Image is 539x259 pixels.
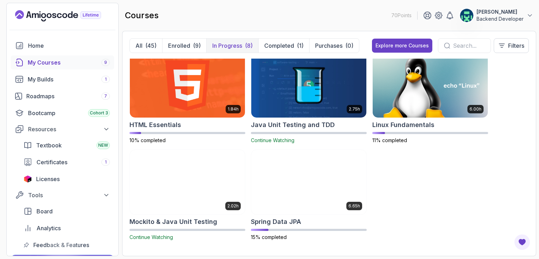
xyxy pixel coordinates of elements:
[28,125,110,133] div: Resources
[130,53,245,118] img: HTML Essentials card
[251,150,366,214] img: Spring Data JPA card
[168,41,190,50] p: Enrolled
[372,137,407,143] span: 11% completed
[508,41,524,50] p: Filters
[135,41,142,50] p: All
[227,203,239,209] p: 2.02h
[105,159,107,165] span: 1
[129,120,181,130] h2: HTML Essentials
[212,41,242,50] p: In Progress
[372,53,488,144] a: Linux Fundamentals card6.00hLinux Fundamentals11% completed
[11,189,114,201] button: Tools
[28,58,110,67] div: My Courses
[477,15,524,22] p: Backend Developer
[125,10,159,21] h2: courses
[373,53,488,118] img: Linux Fundamentals card
[28,191,110,199] div: Tools
[251,53,367,144] a: Java Unit Testing and TDD card2.75hJava Unit Testing and TDDContinue Watching
[477,8,524,15] p: [PERSON_NAME]
[19,238,114,252] a: feedback
[11,72,114,86] a: builds
[15,10,117,21] a: Landing page
[391,12,412,19] p: 70 Points
[145,41,157,50] div: (45)
[162,39,206,53] button: Enrolled(9)
[470,106,481,112] p: 6.00h
[19,221,114,235] a: analytics
[245,41,253,50] div: (8)
[90,110,108,116] span: Cohort 3
[372,120,434,130] h2: Linux Fundamentals
[11,89,114,103] a: roadmaps
[251,137,294,143] span: Continue Watching
[349,106,360,112] p: 2.75h
[104,60,107,65] span: 9
[19,138,114,152] a: textbook
[264,41,294,50] p: Completed
[36,224,61,232] span: Analytics
[453,41,485,50] input: Search...
[11,106,114,120] a: bootcamp
[28,109,110,117] div: Bootcamp
[130,150,245,214] img: Mockito & Java Unit Testing card
[19,172,114,186] a: licenses
[251,150,367,241] a: Spring Data JPA card6.65hSpring Data JPA15% completed
[36,141,62,150] span: Textbook
[129,150,245,241] a: Mockito & Java Unit Testing card2.02hMockito & Java Unit TestingContinue Watching
[348,203,360,209] p: 6.65h
[130,39,162,53] button: All(45)
[36,175,60,183] span: Licenses
[315,41,342,50] p: Purchases
[129,53,245,144] a: HTML Essentials card1.84hHTML Essentials10% completed
[33,241,89,249] span: Feedback & Features
[19,155,114,169] a: certificates
[129,234,173,240] span: Continue Watching
[460,8,533,22] button: user profile image[PERSON_NAME]Backend Developer
[251,53,366,118] img: Java Unit Testing and TDD card
[494,38,529,53] button: Filters
[11,123,114,135] button: Resources
[105,77,107,82] span: 1
[251,120,335,130] h2: Java Unit Testing and TDD
[19,204,114,218] a: board
[251,234,287,240] span: 15% completed
[345,41,353,50] div: (0)
[460,9,473,22] img: user profile image
[28,75,110,84] div: My Builds
[375,42,429,49] div: Explore more Courses
[129,217,217,227] h2: Mockito & Java Unit Testing
[24,175,32,182] img: jetbrains icon
[251,217,301,227] h2: Spring Data JPA
[228,106,239,112] p: 1.84h
[36,207,53,215] span: Board
[129,137,166,143] span: 10% completed
[206,39,258,53] button: In Progress(8)
[258,39,309,53] button: Completed(1)
[514,234,531,251] button: Open Feedback Button
[309,39,359,53] button: Purchases(0)
[11,39,114,53] a: home
[297,41,304,50] div: (1)
[98,142,108,148] span: NEW
[28,41,110,50] div: Home
[11,55,114,69] a: courses
[104,93,107,99] span: 7
[36,158,67,166] span: Certificates
[372,39,432,53] button: Explore more Courses
[193,41,201,50] div: (9)
[26,92,110,100] div: Roadmaps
